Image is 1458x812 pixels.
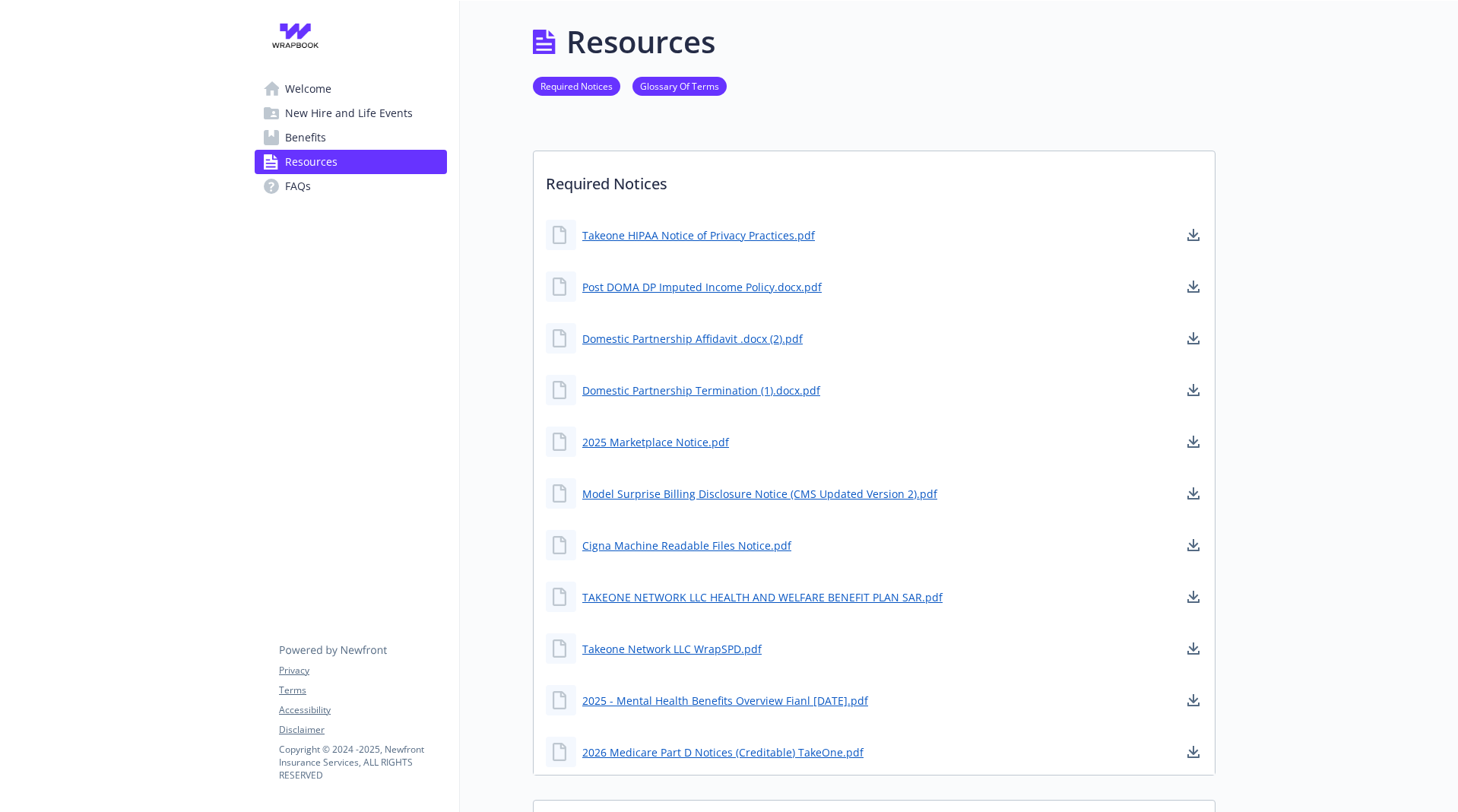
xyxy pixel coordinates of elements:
span: Benefits [285,125,326,150]
a: Post DOMA DP Imputed Income Policy.docx.pdf [582,279,822,295]
a: download document [1184,329,1203,347]
a: Model Surprise Billing Disclosure Notice (CMS Updated Version 2).pdf [582,486,937,502]
a: Required Notices [533,78,620,93]
a: 2026 Medicare Part D Notices (Creditable) TakeOne.pdf [582,744,864,760]
a: FAQs [255,174,447,198]
a: download document [1184,226,1203,244]
a: download document [1184,278,1203,296]
a: Takeone HIPAA Notice of Privacy Practices.pdf [582,227,815,243]
a: download document [1184,639,1203,658]
a: Domestic Partnership Termination (1).docx.pdf [582,382,820,398]
a: Welcome [255,77,447,101]
span: Welcome [285,77,331,101]
a: download document [1184,691,1203,709]
a: Domestic Partnership Affidavit .docx (2).pdf [582,331,803,347]
span: Resources [285,150,338,174]
a: Benefits [255,125,447,150]
a: Accessibility [279,703,446,717]
a: Glossary Of Terms [632,78,727,93]
a: Resources [255,150,447,174]
a: Cigna Machine Readable Files Notice.pdf [582,538,791,553]
a: 2025 - Mental Health Benefits Overview Fianl [DATE].pdf [582,693,868,709]
a: Disclaimer [279,723,446,737]
h1: Resources [566,19,715,65]
span: FAQs [285,174,311,198]
a: 2025 Marketplace Notice.pdf [582,434,729,450]
a: download document [1184,433,1203,451]
a: New Hire and Life Events [255,101,447,125]
span: New Hire and Life Events [285,101,413,125]
a: download document [1184,381,1203,399]
a: TAKEONE NETWORK LLC HEALTH AND WELFARE BENEFIT PLAN SAR.pdf [582,589,943,605]
a: download document [1184,536,1203,554]
a: download document [1184,484,1203,503]
a: Terms [279,684,446,697]
a: download document [1184,743,1203,761]
p: Copyright © 2024 - 2025 , Newfront Insurance Services, ALL RIGHTS RESERVED [279,743,446,782]
p: Required Notices [534,151,1215,208]
a: download document [1184,588,1203,606]
a: Privacy [279,664,446,677]
a: Takeone Network LLC WrapSPD.pdf [582,641,762,657]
